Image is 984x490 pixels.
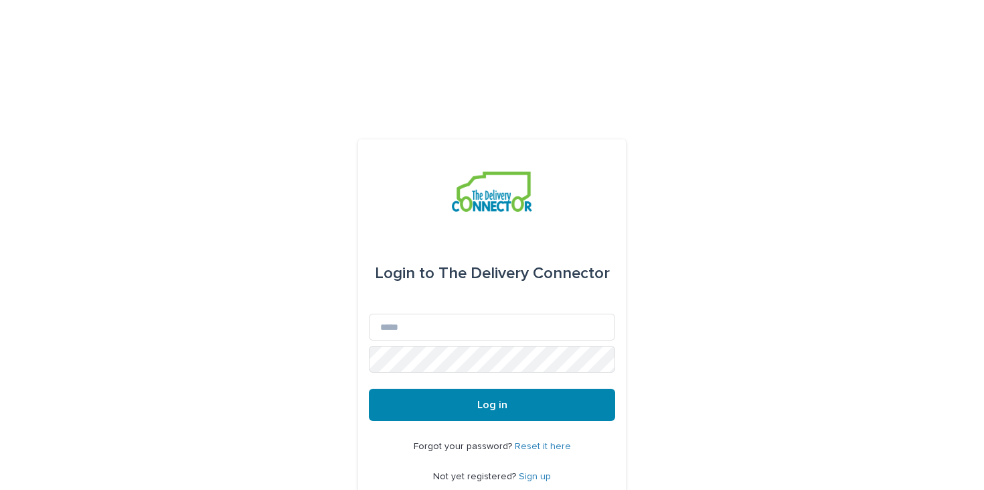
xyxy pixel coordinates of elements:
[515,442,571,451] a: Reset it here
[433,472,519,481] span: Not yet registered?
[375,265,434,282] span: Login to
[414,442,515,451] span: Forgot your password?
[477,400,507,410] span: Log in
[369,389,615,421] button: Log in
[519,472,551,481] a: Sign up
[452,172,531,212] img: aCWQmA6OSGG0Kwt8cj3c
[375,255,610,292] div: The Delivery Connector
